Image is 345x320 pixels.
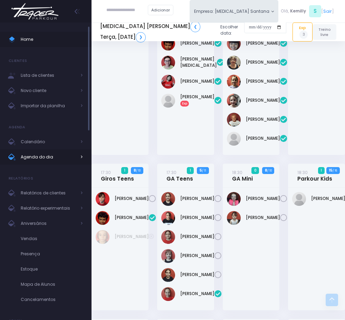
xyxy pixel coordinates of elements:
[166,170,176,175] small: 17:30
[101,170,111,175] small: 17:30
[265,168,267,173] strong: 8
[161,94,175,108] img: Nicolle Pio Garcia
[166,169,193,182] a: 17:30GA Teens
[293,22,313,41] a: Exp3
[227,113,241,127] img: Olivia Orlando marcondes
[251,167,259,174] span: 0
[115,214,149,221] a: [PERSON_NAME]
[246,214,280,221] a: [PERSON_NAME]
[100,19,286,44] div: Escolher data:
[161,268,175,282] img: Sofia de Souza Rodrigues Ferreira
[190,21,200,32] a: ❮
[115,195,149,202] a: [PERSON_NAME]
[227,132,241,146] img: VALENTINA ZANONI DE FREITAS
[318,167,325,174] span: 1
[246,116,280,122] a: [PERSON_NAME]
[232,169,253,182] a: 18:30GA Mini
[161,56,175,70] img: João Vitor Fontan Nicoleti
[136,168,141,173] small: / 10
[227,75,241,89] img: Lara Prado Pfefer
[101,169,134,182] a: 17:30Giros Teens
[313,24,336,40] a: Treino livre
[21,249,83,258] span: Presença
[180,234,214,240] a: [PERSON_NAME]
[180,291,214,297] a: [PERSON_NAME]
[267,168,272,173] small: / 10
[232,170,242,175] small: 18:30
[200,168,202,173] strong: 5
[246,78,280,84] a: [PERSON_NAME]
[246,195,280,202] a: [PERSON_NAME]
[180,272,214,278] a: [PERSON_NAME]
[136,32,146,43] a: ❯
[21,189,76,198] span: Relatórios de clientes
[180,253,214,259] a: [PERSON_NAME]
[202,168,206,173] small: / 11
[246,135,280,141] a: [PERSON_NAME]
[21,86,76,95] span: Novo cliente
[161,192,175,206] img: Alice de Sousa Rodrigues Ferreira
[161,211,175,225] img: Ana Clara Martins Silva
[21,101,76,110] span: Importar da planilha
[227,94,241,108] img: Mariana Garzuzi Palma
[100,21,215,42] h5: [MEDICAL_DATA] [PERSON_NAME] Terça, [DATE]
[161,287,175,301] img: Catarina Camara Bona
[21,295,83,304] span: Cancelamentos
[299,30,308,39] span: 3
[180,214,214,221] a: [PERSON_NAME]
[227,192,241,206] img: Giovanna Rodrigues Gialluize
[21,280,83,289] span: Mapa de Alunos
[329,168,333,173] strong: 15
[180,56,217,68] a: [PERSON_NAME][MEDICAL_DATA]
[96,230,109,244] img: Miguel Yanai Araujo
[161,249,175,263] img: Rafaelle Pelati Pereyra
[21,153,76,162] span: Agenda do dia
[148,5,173,15] a: Adicionar
[9,172,33,185] h4: Relatórios
[292,192,306,206] img: Douglas Sell Sanchez
[180,101,189,106] span: Exp
[180,78,214,84] a: [PERSON_NAME]
[96,192,109,206] img: Frederico Piai Giovaninni
[180,94,214,106] a: [PERSON_NAME]Exp
[180,195,214,202] a: [PERSON_NAME]
[9,54,27,68] h4: Clientes
[9,120,26,134] h4: Agenda
[246,59,280,65] a: [PERSON_NAME]
[21,137,76,146] span: Calendário
[333,168,337,173] small: / 16
[96,211,109,225] img: João Pedro Oliveira de Meneses
[21,35,83,44] span: Home
[227,56,241,70] img: Heloisa Frederico Mota
[290,8,306,14] span: Kemilly
[161,230,175,244] img: Gabrielle Pelati Pereyra
[121,167,128,174] span: 1
[281,8,289,14] span: Olá,
[21,234,83,243] span: Vendas
[21,219,76,228] span: Aniversários
[21,71,76,80] span: Lista de clientes
[161,75,175,89] img: Lorena mie sato ayres
[246,97,280,103] a: [PERSON_NAME]
[21,204,76,213] span: Relatório experimentais
[323,8,332,15] a: Sair
[115,234,149,240] a: [PERSON_NAME]
[134,168,136,173] strong: 8
[309,5,321,17] span: S
[21,265,83,274] span: Estoque
[227,211,241,225] img: Izzie de Souza Santiago Pinheiro
[278,4,336,18] div: [ ]
[297,169,332,182] a: 18:30Parkour Kids
[297,170,308,175] small: 18:30
[187,167,193,174] span: 1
